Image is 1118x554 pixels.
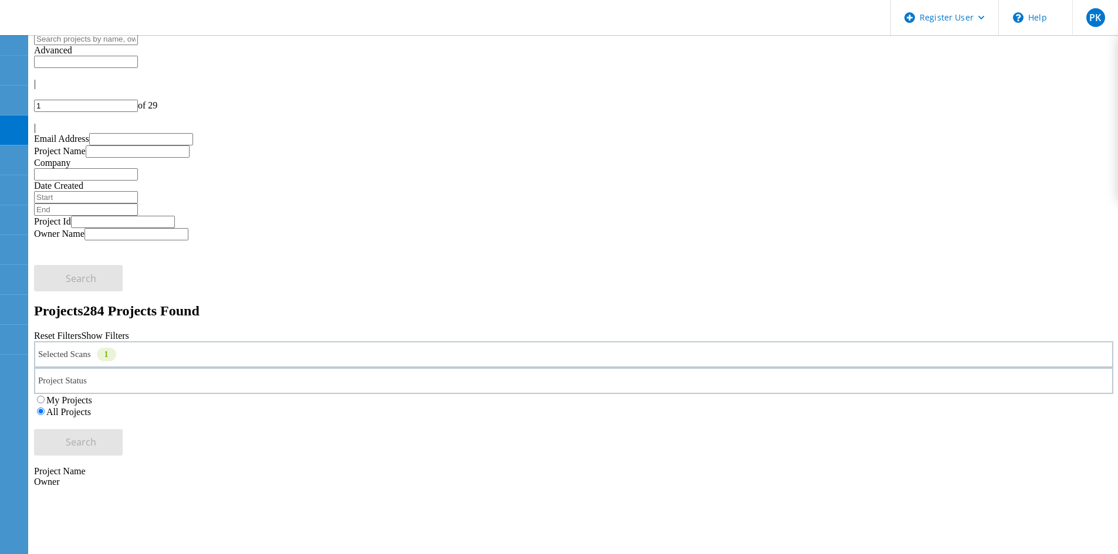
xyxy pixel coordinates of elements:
[1013,12,1024,23] svg: \n
[34,191,138,203] input: Start
[1089,13,1101,22] span: PK
[66,272,96,285] span: Search
[34,79,1113,89] div: |
[46,407,91,417] label: All Projects
[34,341,1113,368] div: Selected Scans
[34,146,86,156] label: Project Name
[34,229,85,239] label: Owner Name
[66,436,96,448] span: Search
[34,158,70,168] label: Company
[34,265,123,291] button: Search
[34,203,138,216] input: End
[34,429,123,456] button: Search
[34,303,83,318] b: Projects
[138,100,157,110] span: of 29
[34,33,138,45] input: Search projects by name, owner, ID, company, etc
[12,23,138,33] a: Live Optics Dashboard
[34,45,72,55] span: Advanced
[34,134,89,144] label: Email Address
[46,395,92,405] label: My Projects
[34,466,1113,477] div: Project Name
[97,348,116,361] div: 1
[34,368,1113,394] div: Project Status
[34,123,1113,133] div: |
[83,303,200,318] span: 284 Projects Found
[34,216,71,226] label: Project Id
[34,331,81,341] a: Reset Filters
[34,181,83,191] label: Date Created
[81,331,129,341] a: Show Filters
[34,477,1113,487] div: Owner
